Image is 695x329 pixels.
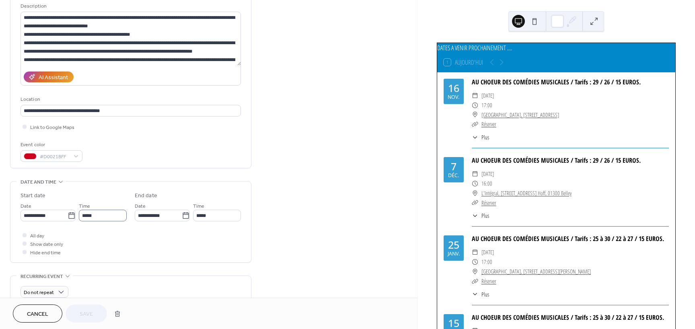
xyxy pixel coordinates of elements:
div: ​ [472,179,478,188]
button: ​Plus [472,133,489,141]
div: End date [135,192,157,200]
span: Date [135,202,146,210]
div: DATES A VENIR PROCHAINEMENT .... [437,43,675,53]
span: Plus [481,133,489,141]
a: Réserver [481,277,496,285]
span: Date [21,202,31,210]
a: AU CHOEUR DES COMÉDIES MUSICALES / Tarifs : 29 / 26 / 15 EUROS. [472,156,641,165]
span: Plus [481,211,489,220]
div: 25 [448,240,459,250]
div: ​ [472,198,478,208]
div: ​ [472,133,478,141]
div: Start date [21,192,45,200]
a: [GEOGRAPHIC_DATA], [STREET_ADDRESS][PERSON_NAME] [481,267,591,276]
div: ​ [472,169,478,179]
span: 17:00 [481,100,492,110]
div: 15 [448,318,459,328]
a: L'Intégral, [STREET_ADDRESS] Hoff, 01300 Belley [481,188,572,198]
span: [DATE] [481,91,494,100]
div: ​ [472,267,478,276]
div: ​ [472,119,478,129]
div: ​ [472,247,478,257]
a: AU CHOEUR DES COMÉDIES MUSICALES / Tarifs : 29 / 26 / 15 EUROS. [472,78,641,86]
span: Do not repeat [24,288,54,297]
div: AI Assistant [39,74,68,82]
span: [DATE] [481,247,494,257]
div: ​ [472,188,478,198]
div: Location [21,95,239,104]
span: Time [79,202,90,210]
span: Hide end time [30,249,61,257]
div: ​ [472,100,478,110]
span: Link to Google Maps [30,123,74,132]
button: ​Plus [472,211,489,220]
div: Event color [21,141,81,149]
a: Réserver [481,199,496,206]
button: Cancel [13,304,62,323]
div: ​ [472,257,478,267]
span: 17:00 [481,257,492,267]
div: 7 [451,161,456,172]
a: [GEOGRAPHIC_DATA], [STREET_ADDRESS] [481,110,559,120]
div: nov. [448,95,459,100]
a: AU CHOEUR DES COMÉDIES MUSICALES / Tarifs : 25 à 30 / 22 à 27 / 15 EUROS. [472,234,664,243]
div: ​ [472,110,478,120]
div: Description [21,2,239,10]
div: ​ [472,91,478,100]
span: Time [193,202,204,210]
span: 16:00 [481,179,492,188]
span: #D0021BFF [40,153,70,161]
div: janv. [448,251,460,257]
span: Show date only [30,240,63,249]
span: Cancel [27,310,48,319]
span: Plus [481,290,489,298]
button: AI Assistant [24,72,74,82]
div: ​ [472,290,478,298]
div: ​ [472,276,478,286]
button: ​Plus [472,290,489,298]
a: Réserver [481,120,496,128]
div: 16 [448,83,459,93]
div: ​ [472,211,478,220]
span: Date and time [21,178,56,186]
span: All day [30,232,44,240]
span: [DATE] [481,169,494,179]
a: AU CHOEUR DES COMÉDIES MUSICALES / Tarifs : 25 à 30 / 22 à 27 / 15 EUROS. [472,313,664,322]
span: Recurring event [21,272,63,281]
div: déc. [448,173,459,178]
